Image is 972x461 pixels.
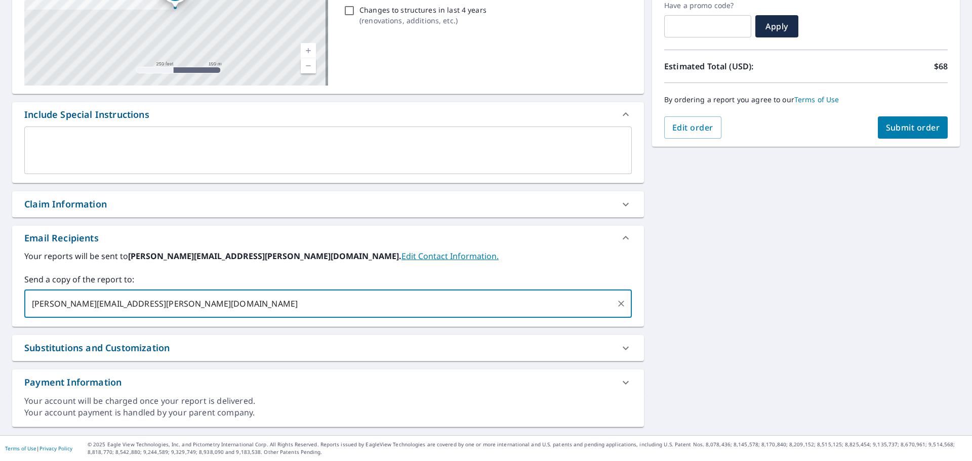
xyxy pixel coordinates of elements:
[878,116,948,139] button: Submit order
[664,95,948,104] p: By ordering a report you agree to our
[614,297,628,311] button: Clear
[794,95,839,104] a: Terms of Use
[24,341,170,355] div: Substitutions and Customization
[401,250,499,262] a: EditContactInfo
[763,21,790,32] span: Apply
[359,5,487,15] p: Changes to structures in last 4 years
[12,191,644,217] div: Claim Information
[39,445,72,452] a: Privacy Policy
[128,250,401,262] b: [PERSON_NAME][EMAIL_ADDRESS][PERSON_NAME][DOMAIN_NAME].
[886,122,940,133] span: Submit order
[12,369,644,395] div: Payment Information
[24,108,149,121] div: Include Special Instructions
[672,122,713,133] span: Edit order
[5,445,36,452] a: Terms of Use
[359,15,487,26] p: ( renovations, additions, etc. )
[664,1,751,10] label: Have a promo code?
[24,197,107,211] div: Claim Information
[24,231,99,245] div: Email Recipients
[664,60,806,72] p: Estimated Total (USD):
[88,441,967,456] p: © 2025 Eagle View Technologies, Inc. and Pictometry International Corp. All Rights Reserved. Repo...
[934,60,948,72] p: $68
[664,116,721,139] button: Edit order
[755,15,798,37] button: Apply
[24,273,632,285] label: Send a copy of the report to:
[24,407,632,418] div: Your account payment is handled by your parent company.
[24,375,121,389] div: Payment Information
[12,102,644,127] div: Include Special Instructions
[12,226,644,250] div: Email Recipients
[301,58,316,73] a: Current Level 17, Zoom Out
[5,445,72,451] p: |
[24,395,632,407] div: Your account will be charged once your report is delivered.
[24,250,632,262] label: Your reports will be sent to
[301,43,316,58] a: Current Level 17, Zoom In
[12,335,644,361] div: Substitutions and Customization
